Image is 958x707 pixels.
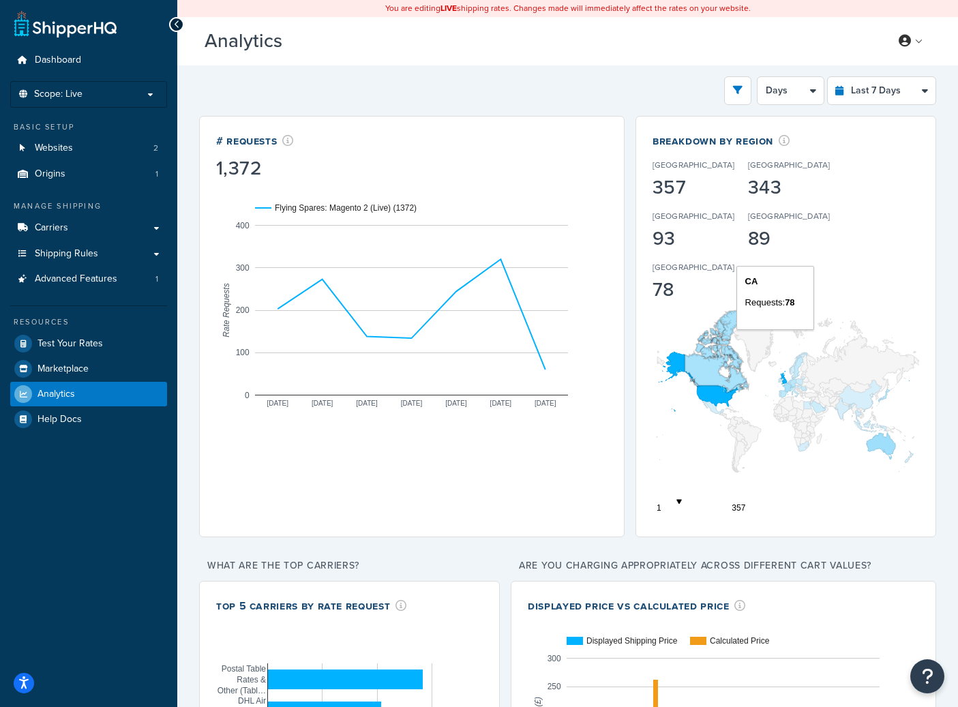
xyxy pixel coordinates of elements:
a: Carriers [10,215,167,241]
span: Beta [286,35,332,51]
p: [GEOGRAPHIC_DATA] [748,210,830,222]
div: 78 [653,280,734,299]
li: Websites [10,136,167,161]
a: Marketplace [10,357,167,381]
text: [DATE] [312,399,333,406]
text: 200 [236,305,250,315]
text: 1 [657,503,661,513]
button: open filter drawer [724,76,751,105]
text: 300 [236,263,250,273]
text: 0 [245,390,250,400]
a: Shipping Rules [10,241,167,267]
li: Origins [10,162,167,187]
text: 357 [732,503,745,513]
text: Displayed Shipping Price [586,636,678,646]
p: [GEOGRAPHIC_DATA] [748,159,830,171]
span: Dashboard [35,55,81,66]
span: Marketplace [38,363,89,375]
text: Flying Spares: Magento 2 (Live) (1372) [275,203,417,213]
li: Advanced Features [10,267,167,292]
p: [GEOGRAPHIC_DATA] [653,159,734,171]
text: Other (Tabl… [218,686,266,695]
div: 357 [653,178,734,197]
svg: A chart. [653,261,919,520]
div: Top 5 Carriers by Rate Request [216,598,407,614]
text: 250 [548,682,561,691]
p: [GEOGRAPHIC_DATA] [653,261,734,273]
a: Websites2 [10,136,167,161]
span: Test Your Rates [38,338,103,350]
a: Advanced Features1 [10,267,167,292]
span: 1 [155,273,158,285]
text: [DATE] [535,399,556,406]
div: Breakdown by Region [653,133,893,149]
svg: A chart. [216,181,608,440]
text: 300 [548,653,561,663]
a: Help Docs [10,407,167,432]
div: Basic Setup [10,121,167,133]
span: 1 [155,168,158,180]
text: [DATE] [445,399,467,406]
text: 100 [236,348,250,357]
text: Postal Table [222,664,266,674]
div: 343 [748,178,830,197]
h3: Analytics [205,31,869,52]
span: Scope: Live [34,89,83,100]
div: Displayed Price vs Calculated Price [528,598,746,614]
b: LIVE [440,2,457,14]
button: Open Resource Center [910,659,944,693]
span: Origins [35,168,65,180]
span: Websites [35,142,73,154]
span: CA [745,276,758,286]
span: Carriers [35,222,68,234]
a: Analytics [10,382,167,406]
span: 78 [785,297,794,307]
div: Resources [10,316,167,328]
div: # Requests [216,133,294,149]
a: Origins1 [10,162,167,187]
div: Manage Shipping [10,200,167,212]
span: 2 [153,142,158,154]
text: Rate Requests [222,283,231,337]
span: Analytics [38,389,75,400]
span: Shipping Rules [35,248,98,260]
span: Advanced Features [35,273,117,285]
text: 400 [236,220,250,230]
text: Calculated Price [710,636,770,646]
p: [GEOGRAPHIC_DATA] [653,210,734,222]
text: DHL Air [238,696,266,706]
div: 89 [748,229,830,248]
text: [DATE] [490,399,512,406]
a: Dashboard [10,48,167,73]
span: Requests: [745,297,785,307]
a: Test Your Rates [10,331,167,356]
p: Are you charging appropriately across different cart values? [511,556,936,575]
span: Help Docs [38,414,82,425]
text: [DATE] [267,399,288,406]
text: [DATE] [356,399,378,406]
div: 93 [653,229,734,248]
p: What are the top carriers? [199,556,500,575]
div: 1,372 [216,159,294,178]
text: [DATE] [401,399,423,406]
